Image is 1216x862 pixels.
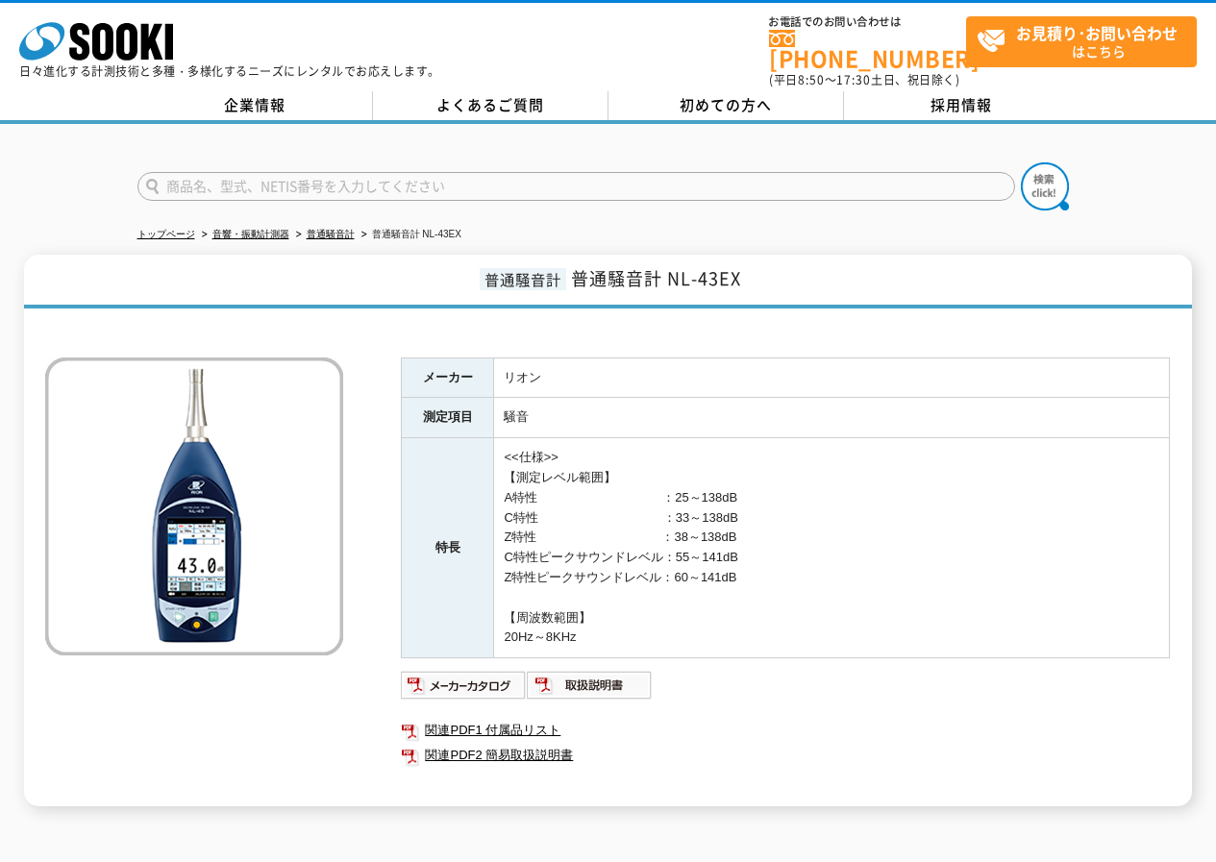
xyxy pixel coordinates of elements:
span: 初めての方へ [680,94,772,115]
img: メーカーカタログ [401,670,527,701]
td: リオン [494,357,1170,398]
a: メーカーカタログ [401,682,527,697]
td: 騒音 [494,398,1170,438]
a: 取扱説明書 [527,682,653,697]
a: 企業情報 [137,91,373,120]
th: メーカー [402,357,494,398]
a: 初めての方へ [608,91,844,120]
p: 日々進化する計測技術と多種・多様化するニーズにレンタルでお応えします。 [19,65,440,77]
span: 普通騒音計 NL-43EX [571,265,741,291]
span: 8:50 [798,71,825,88]
th: 特長 [402,438,494,658]
a: 普通騒音計 [307,229,355,239]
a: 関連PDF1 付属品リスト [401,718,1170,743]
th: 測定項目 [402,398,494,438]
a: 関連PDF2 簡易取扱説明書 [401,743,1170,768]
span: お電話でのお問い合わせは [769,16,966,28]
a: 音響・振動計測器 [212,229,289,239]
a: 採用情報 [844,91,1080,120]
a: トップページ [137,229,195,239]
span: (平日 ～ 土日、祝日除く) [769,71,959,88]
img: 取扱説明書 [527,670,653,701]
a: よくあるご質問 [373,91,608,120]
span: 普通騒音計 [480,268,566,290]
img: btn_search.png [1021,162,1069,210]
img: 普通騒音計 NL-43EX [45,357,343,655]
td: <<仕様>> 【測定レベル範囲】 A特性 ：25～138dB C特性 ：33～138dB Z特性 ：38～138dB C特性ピークサウンドレベル：55～141dB Z特性ピークサウンドレベル：6... [494,438,1170,658]
a: [PHONE_NUMBER] [769,30,966,69]
li: 普通騒音計 NL-43EX [358,225,461,245]
span: 17:30 [836,71,871,88]
input: 商品名、型式、NETIS番号を入力してください [137,172,1015,201]
a: お見積り･お問い合わせはこちら [966,16,1197,67]
span: はこちら [977,17,1196,65]
strong: お見積り･お問い合わせ [1016,21,1178,44]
